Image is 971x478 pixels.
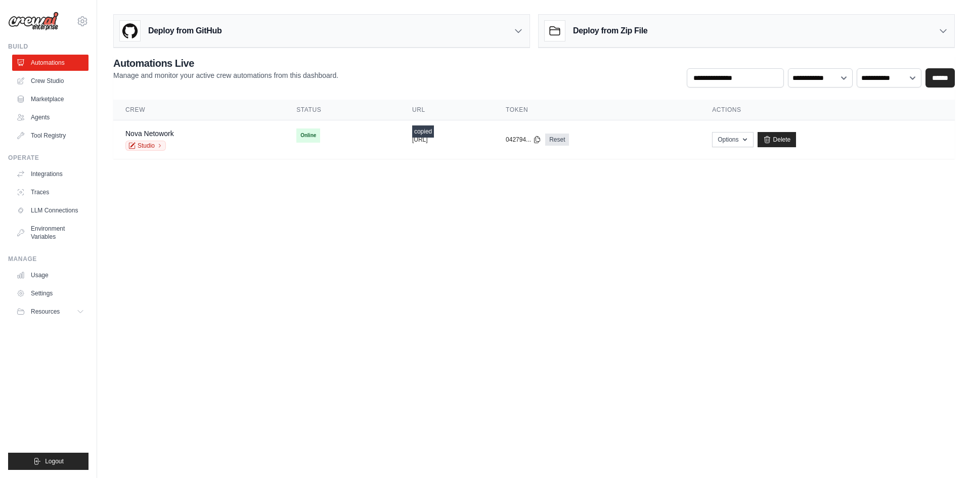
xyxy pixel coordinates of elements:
[125,129,174,138] a: Nova Netowork
[8,12,59,31] img: Logo
[12,303,89,320] button: Resources
[8,42,89,51] div: Build
[412,125,434,138] div: copied
[8,154,89,162] div: Operate
[113,56,338,70] h2: Automations Live
[758,132,797,147] a: Delete
[12,221,89,245] a: Environment Variables
[12,109,89,125] a: Agents
[545,134,569,146] a: Reset
[400,100,494,120] th: URL
[12,91,89,107] a: Marketplace
[12,202,89,219] a: LLM Connections
[8,453,89,470] button: Logout
[148,25,222,37] h3: Deploy from GitHub
[296,128,320,143] span: Online
[12,55,89,71] a: Automations
[120,21,140,41] img: GitHub Logo
[412,136,428,144] button: [URL]
[113,70,338,80] p: Manage and monitor your active crew automations from this dashboard.
[125,141,166,151] a: Studio
[506,136,541,144] button: 042794...
[712,132,753,147] button: Options
[573,25,647,37] h3: Deploy from Zip File
[12,285,89,301] a: Settings
[45,457,64,465] span: Logout
[494,100,700,120] th: Token
[284,100,400,120] th: Status
[8,255,89,263] div: Manage
[700,100,955,120] th: Actions
[31,308,60,316] span: Resources
[12,166,89,182] a: Integrations
[12,184,89,200] a: Traces
[12,73,89,89] a: Crew Studio
[12,127,89,144] a: Tool Registry
[12,267,89,283] a: Usage
[113,100,284,120] th: Crew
